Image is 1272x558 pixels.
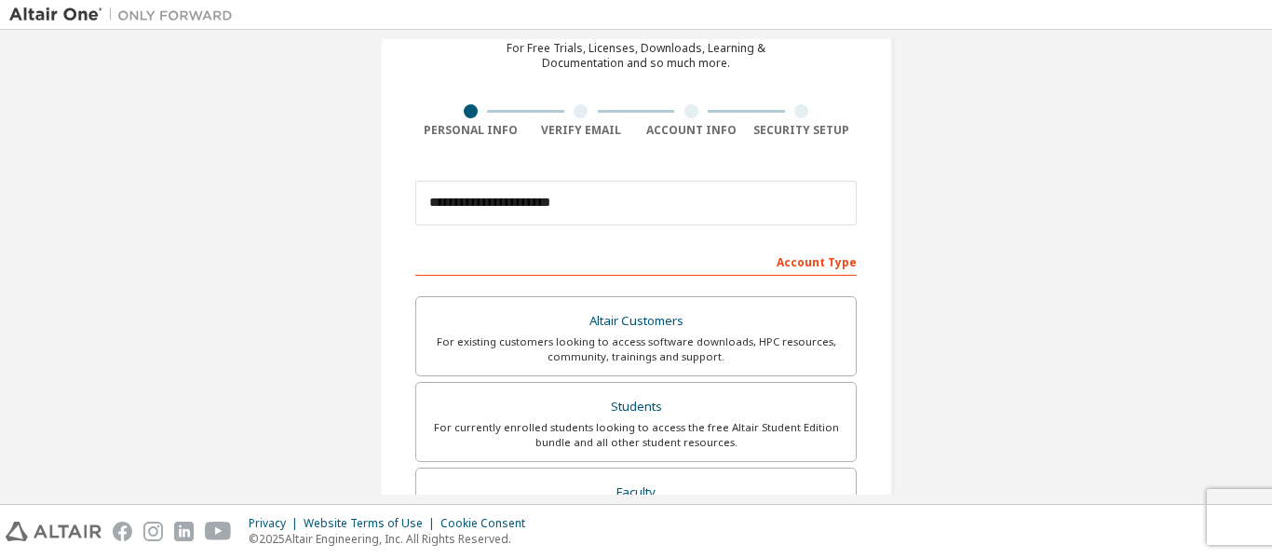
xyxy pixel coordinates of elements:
[427,394,845,420] div: Students
[174,522,194,541] img: linkedin.svg
[427,308,845,334] div: Altair Customers
[249,516,304,531] div: Privacy
[526,123,637,138] div: Verify Email
[415,246,857,276] div: Account Type
[143,522,163,541] img: instagram.svg
[636,123,747,138] div: Account Info
[249,531,536,547] p: © 2025 Altair Engineering, Inc. All Rights Reserved.
[427,420,845,450] div: For currently enrolled students looking to access the free Altair Student Edition bundle and all ...
[6,522,101,541] img: altair_logo.svg
[747,123,858,138] div: Security Setup
[9,6,242,24] img: Altair One
[427,480,845,506] div: Faculty
[205,522,232,541] img: youtube.svg
[507,41,765,71] div: For Free Trials, Licenses, Downloads, Learning & Documentation and so much more.
[304,516,440,531] div: Website Terms of Use
[427,334,845,364] div: For existing customers looking to access software downloads, HPC resources, community, trainings ...
[440,516,536,531] div: Cookie Consent
[113,522,132,541] img: facebook.svg
[415,123,526,138] div: Personal Info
